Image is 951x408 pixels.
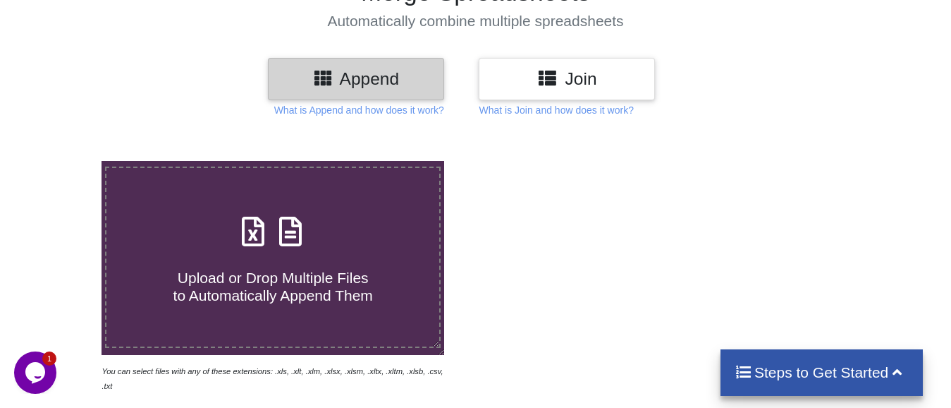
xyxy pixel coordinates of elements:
p: What is Append and how does it work? [274,103,444,117]
p: What is Join and how does it work? [479,103,633,117]
iframe: chat widget [14,352,59,394]
span: Upload or Drop Multiple Files to Automatically Append Them [173,270,373,304]
h4: Steps to Get Started [735,364,909,381]
i: You can select files with any of these extensions: .xls, .xlt, .xlm, .xlsx, .xlsm, .xltx, .xltm, ... [102,367,443,390]
h3: Append [278,68,434,89]
h3: Join [489,68,644,89]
